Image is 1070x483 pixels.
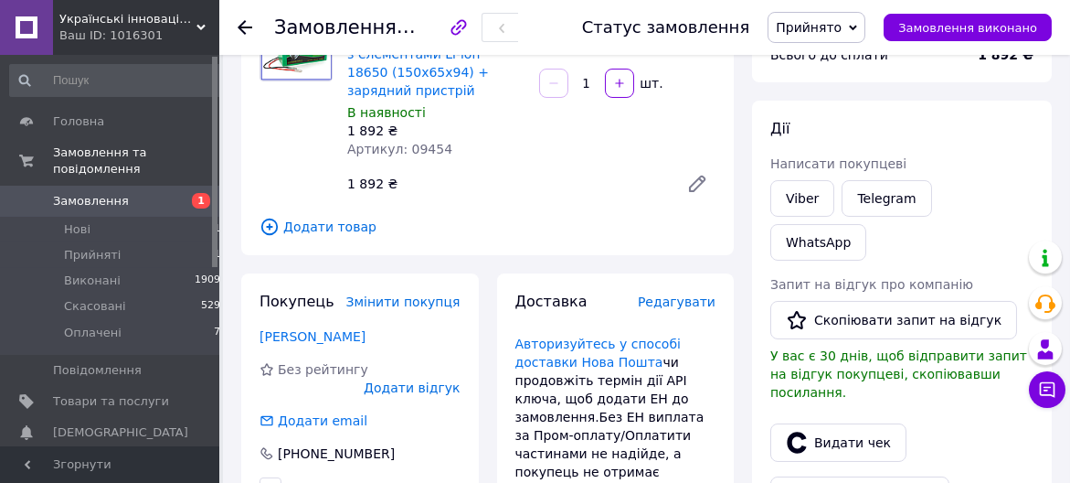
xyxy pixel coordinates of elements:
span: Змінити покупця [346,295,461,309]
a: [PERSON_NAME] [260,329,365,344]
span: 1909 [195,273,220,289]
div: Додати email [276,412,369,430]
span: Замовлення виконано [898,21,1037,35]
span: Всього до сплати [770,48,888,62]
span: Запит на відгук про компанію [770,277,973,292]
a: WhatsApp [770,224,866,261]
span: Написати покупцеві [770,156,906,171]
span: В наявності [347,105,426,120]
span: 529 [201,298,220,315]
div: Статус замовлення [582,18,750,37]
span: [DEMOGRAPHIC_DATA] [53,424,188,441]
a: Акумуляторна батарея літієва Voltronic 12V 14Ah з елементами Li-ion 18650 (150х65х94) + зарядний ... [347,10,518,98]
span: Доставка [515,293,588,310]
button: Чат з покупцем [1029,371,1065,408]
span: Прийняті [64,247,121,263]
span: Головна [53,113,104,130]
span: Прийнято [776,20,842,35]
a: Telegram [842,180,931,217]
span: Замовлення [274,16,397,38]
span: Артикул: 09454 [347,142,452,156]
span: Редагувати [638,295,715,309]
input: Пошук [9,64,222,97]
span: Дії [770,120,789,137]
div: 1 892 ₴ [340,171,672,197]
span: Додати товар [260,217,715,237]
a: Viber [770,180,834,217]
span: Українські інноваційні технології [59,11,196,27]
button: Видати чек [770,424,906,462]
span: Скасовані [64,298,126,315]
span: Без рейтингу [278,362,368,377]
div: шт. [636,74,665,92]
span: 1 [192,193,210,209]
div: 1 892 ₴ [347,122,524,140]
span: Додати відгук [364,381,460,395]
div: Повернутися назад [238,18,252,37]
a: Авторизуйтесь у способі доставки Нова Пошта [515,337,681,370]
span: У вас є 30 днів, щоб відправити запит на відгук покупцеві, скопіювавши посилання. [770,349,1027,400]
span: Повідомлення [53,362,142,379]
button: Скопіювати запит на відгук [770,301,1017,339]
span: Покупець [260,293,334,310]
span: Виконані [64,273,121,289]
span: Замовлення [53,193,129,209]
a: Редагувати [679,166,715,202]
span: Товари та послуги [53,393,169,410]
div: [PHONE_NUMBER] [276,445,397,463]
div: Додати email [258,412,369,430]
div: Ваш ID: 1016301 [59,27,219,44]
button: Замовлення виконано [884,14,1052,41]
span: Нові [64,221,90,238]
span: Замовлення та повідомлення [53,145,219,177]
span: Оплачені [64,325,122,341]
b: 1 892 ₴ [978,48,1033,62]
